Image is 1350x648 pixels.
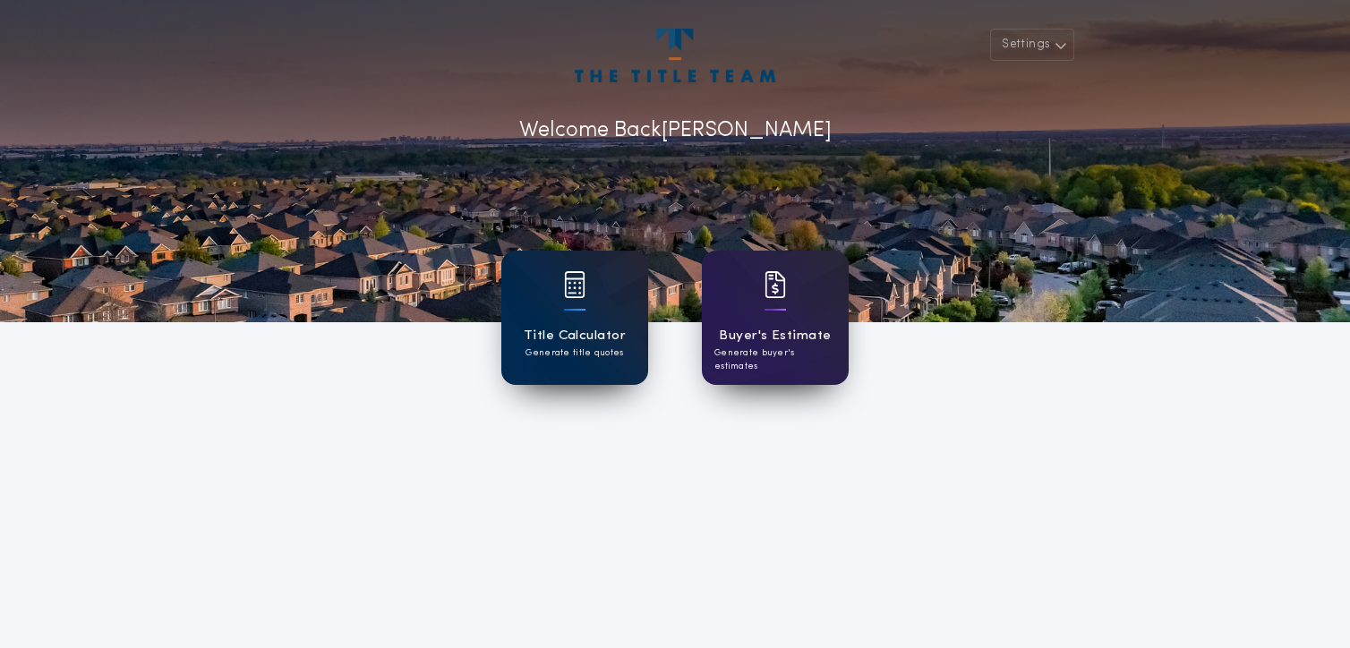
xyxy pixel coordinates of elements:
img: card icon [564,271,585,298]
h1: Title Calculator [524,326,626,346]
p: Generate title quotes [525,346,623,360]
button: Settings [990,29,1074,61]
h1: Buyer's Estimate [719,326,831,346]
a: card iconTitle CalculatorGenerate title quotes [501,251,648,385]
img: account-logo [575,29,775,82]
p: Welcome Back [PERSON_NAME] [519,115,832,147]
img: card icon [765,271,786,298]
a: card iconBuyer's EstimateGenerate buyer's estimates [702,251,849,385]
p: Generate buyer's estimates [714,346,836,373]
